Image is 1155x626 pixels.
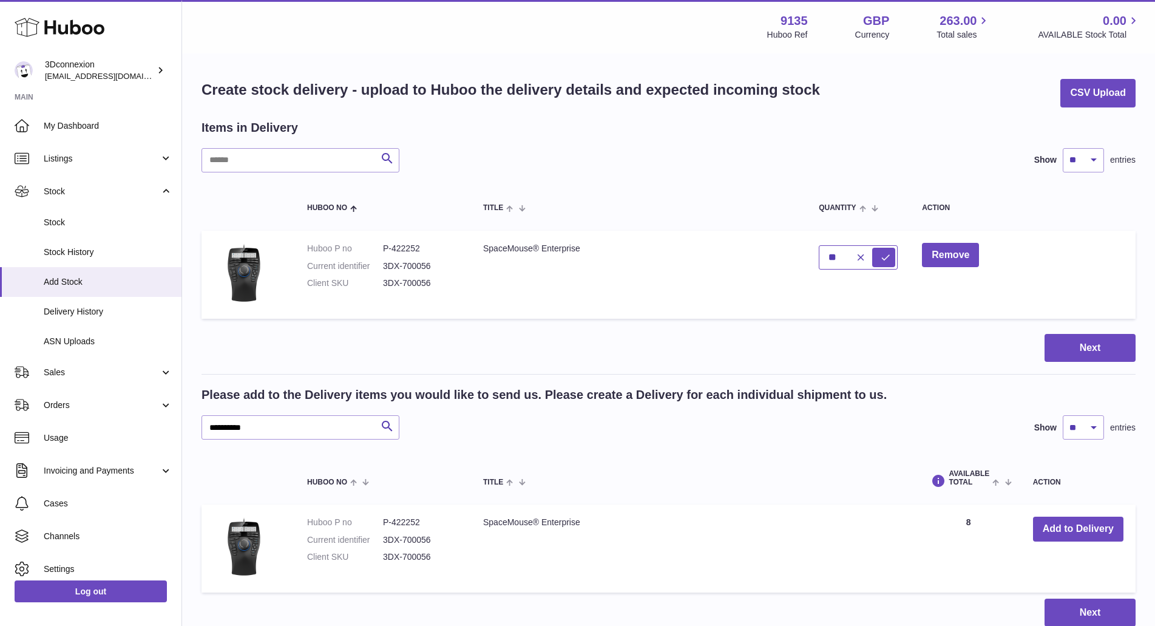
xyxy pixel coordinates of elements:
[937,29,991,41] span: Total sales
[1038,29,1140,41] span: AVAILABLE Stock Total
[1033,517,1123,542] button: Add to Delivery
[307,534,383,546] dt: Current identifier
[44,276,172,288] span: Add Stock
[307,243,383,254] dt: Huboo P no
[44,306,172,318] span: Delivery History
[202,80,820,100] h1: Create stock delivery - upload to Huboo the delivery details and expected incoming stock
[44,531,172,542] span: Channels
[307,517,383,528] dt: Huboo P no
[44,247,172,258] span: Stock History
[383,260,459,272] dd: 3DX-700056
[471,231,807,319] td: SpaceMouse® Enterprise
[307,551,383,563] dt: Client SKU
[202,120,298,136] h2: Items in Delivery
[383,277,459,289] dd: 3DX-700056
[44,400,160,411] span: Orders
[307,478,347,486] span: Huboo no
[483,204,503,212] span: Title
[202,387,887,403] h2: Please add to the Delivery items you would like to send us. Please create a Delivery for each ind...
[44,432,172,444] span: Usage
[1045,334,1136,362] button: Next
[214,243,274,304] img: SpaceMouse® Enterprise
[44,217,172,228] span: Stock
[383,551,459,563] dd: 3DX-700056
[922,204,1123,212] div: Action
[483,478,503,486] span: Title
[383,534,459,546] dd: 3DX-700056
[1038,13,1140,41] a: 0.00 AVAILABLE Stock Total
[819,204,856,212] span: Quantity
[44,120,172,132] span: My Dashboard
[307,204,347,212] span: Huboo no
[1110,154,1136,166] span: entries
[214,517,274,577] img: SpaceMouse® Enterprise
[1060,79,1136,107] button: CSV Upload
[15,580,167,602] a: Log out
[44,367,160,378] span: Sales
[1034,422,1057,434] label: Show
[45,71,178,81] span: [EMAIL_ADDRESS][DOMAIN_NAME]
[383,243,459,254] dd: P-422252
[44,186,160,197] span: Stock
[1103,13,1126,29] span: 0.00
[922,243,979,268] button: Remove
[44,465,160,477] span: Invoicing and Payments
[855,29,890,41] div: Currency
[44,153,160,165] span: Listings
[940,13,977,29] span: 263.00
[471,505,916,593] td: SpaceMouse® Enterprise
[307,277,383,289] dt: Client SKU
[863,13,889,29] strong: GBP
[44,336,172,347] span: ASN Uploads
[1110,422,1136,434] span: entries
[44,563,172,575] span: Settings
[781,13,808,29] strong: 9135
[949,470,989,486] span: AVAILABLE Total
[937,13,991,41] a: 263.00 Total sales
[45,59,154,82] div: 3Dconnexion
[1033,478,1123,486] div: Action
[44,498,172,509] span: Cases
[1034,154,1057,166] label: Show
[916,505,1020,593] td: 8
[307,260,383,272] dt: Current identifier
[767,29,808,41] div: Huboo Ref
[383,517,459,528] dd: P-422252
[15,61,33,80] img: order_eu@3dconnexion.com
